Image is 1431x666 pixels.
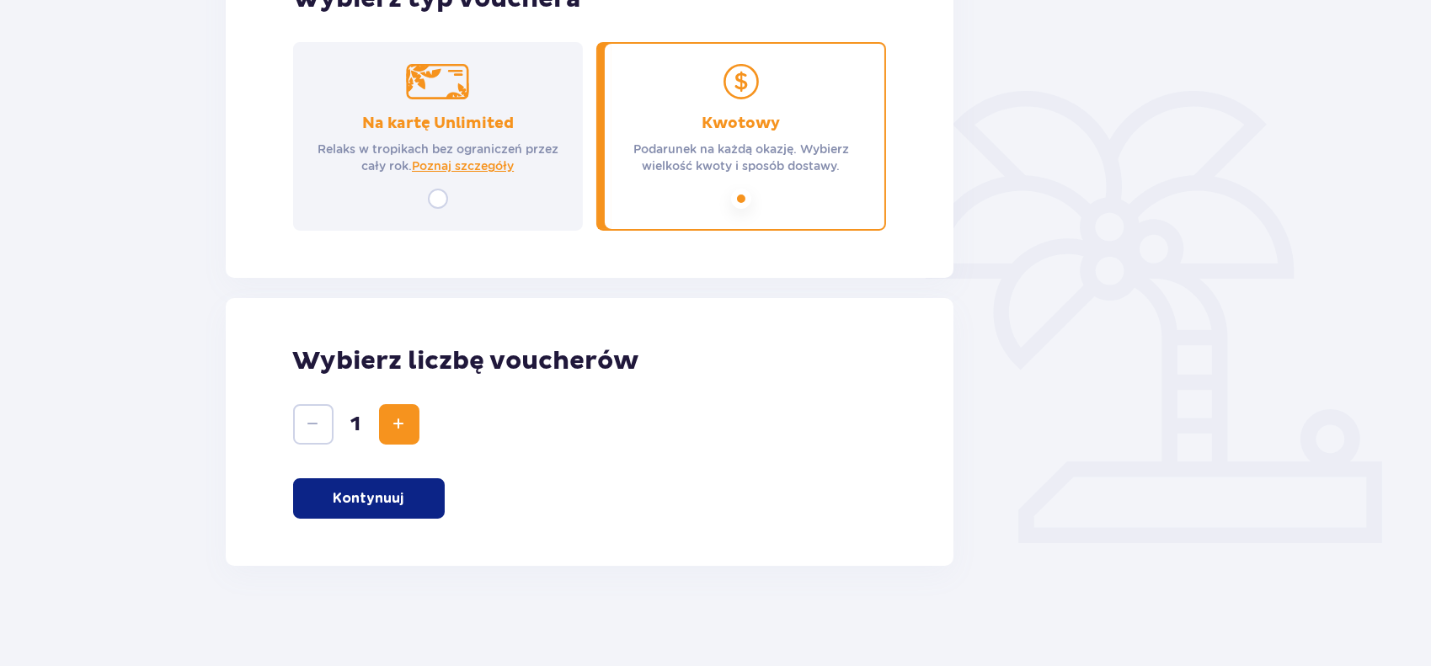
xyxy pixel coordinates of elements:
[412,157,514,174] a: Poznaj szczegóły
[308,141,568,174] p: Relaks w tropikach bez ograniczeń przez cały rok.
[293,345,887,377] p: Wybierz liczbę voucherów
[334,489,404,508] p: Kontynuuj
[362,114,514,134] p: Na kartę Unlimited
[337,412,376,437] span: 1
[702,114,780,134] p: Kwotowy
[379,404,419,445] button: Zwiększ
[293,478,445,519] button: Kontynuuj
[293,404,334,445] button: Zmniejsz
[611,141,871,174] p: Podarunek na każdą okazję. Wybierz wielkość kwoty i sposób dostawy.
